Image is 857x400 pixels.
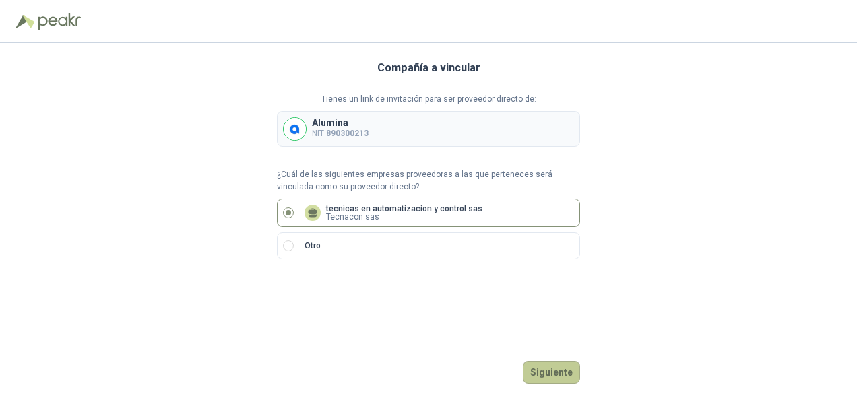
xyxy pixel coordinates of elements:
[326,129,369,138] b: 890300213
[16,15,35,28] img: Logo
[305,240,321,253] p: Otro
[284,118,306,140] img: Company Logo
[326,213,482,221] p: Tecnacon sas
[38,13,81,30] img: Peakr
[326,205,482,213] p: tecnicas en automatizacion y control sas
[312,118,369,127] p: Alumina
[277,168,580,194] p: ¿Cuál de las siguientes empresas proveedoras a las que perteneces será vinculada como su proveedo...
[277,93,580,106] p: Tienes un link de invitación para ser proveedor directo de:
[377,59,480,77] h3: Compañía a vincular
[312,127,369,140] p: NIT
[523,361,580,384] button: Siguiente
